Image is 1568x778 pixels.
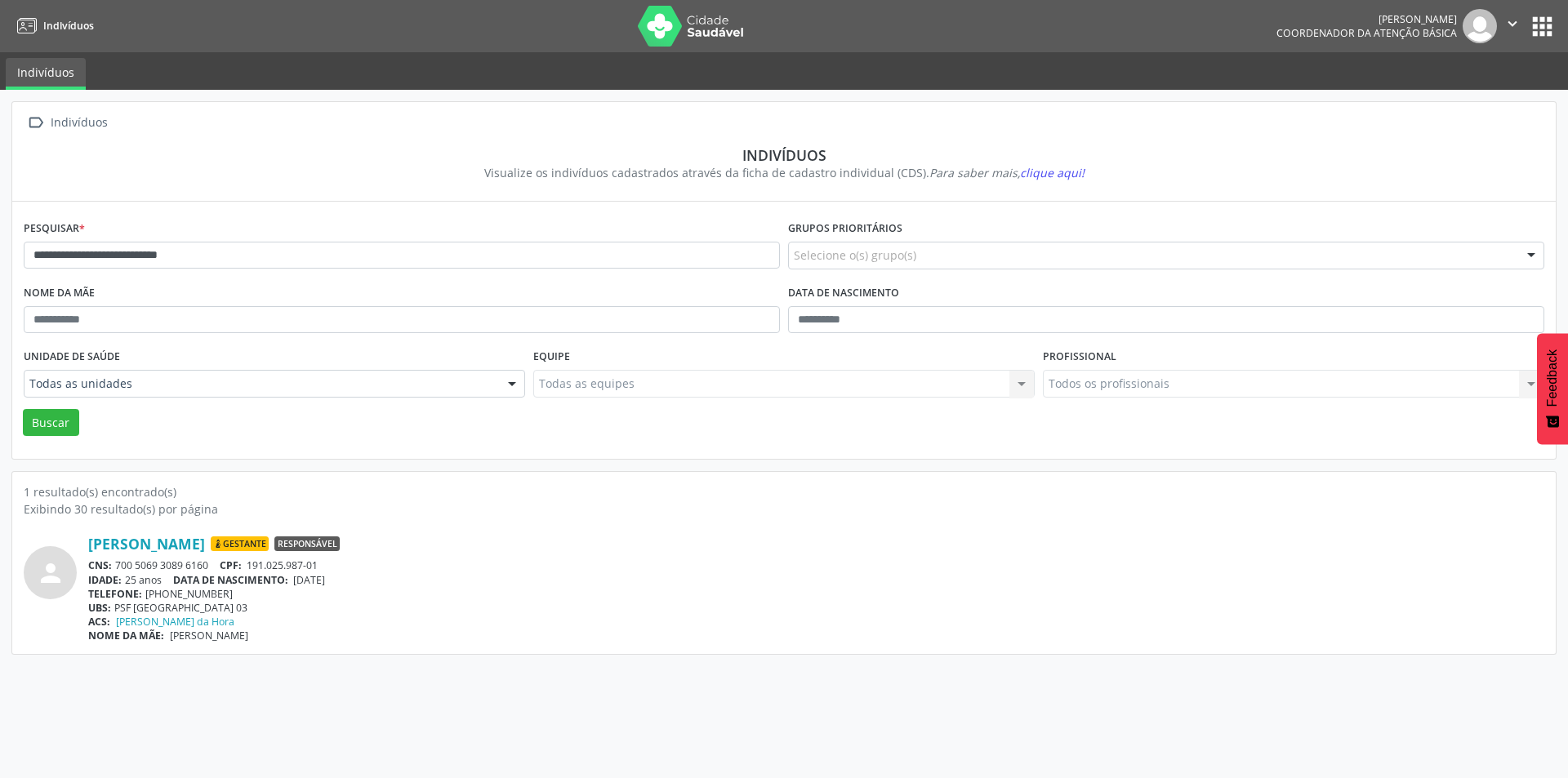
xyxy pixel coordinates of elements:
[23,409,79,437] button: Buscar
[1276,12,1457,26] div: [PERSON_NAME]
[88,573,1544,587] div: 25 anos
[88,558,1544,572] div: 700 5069 3089 6160
[788,281,899,306] label: Data de nascimento
[173,573,288,587] span: DATA DE NASCIMENTO:
[35,164,1533,181] div: Visualize os indivíduos cadastrados através da ficha de cadastro individual (CDS).
[794,247,916,264] span: Selecione o(s) grupo(s)
[88,558,112,572] span: CNS:
[11,12,94,39] a: Indivíduos
[1020,165,1085,180] span: clique aqui!
[929,165,1085,180] i: Para saber mais,
[88,587,1544,601] div: [PHONE_NUMBER]
[47,111,110,135] div: Indivíduos
[1463,9,1497,43] img: img
[88,629,164,642] span: NOME DA MÃE:
[88,601,1544,615] div: PSF [GEOGRAPHIC_DATA] 03
[170,629,248,642] span: [PERSON_NAME]
[24,500,1544,518] div: Exibindo 30 resultado(s) por página
[788,216,902,242] label: Grupos prioritários
[24,483,1544,500] div: 1 resultado(s) encontrado(s)
[1528,12,1557,41] button: apps
[24,345,120,370] label: Unidade de saúde
[1537,333,1568,444] button: Feedback - Mostrar pesquisa
[88,615,110,629] span: ACS:
[88,601,111,615] span: UBS:
[293,573,325,587] span: [DATE]
[274,536,340,551] span: Responsável
[43,19,94,33] span: Indivíduos
[24,216,85,242] label: Pesquisar
[1503,15,1521,33] i: 
[247,558,318,572] span: 191.025.987-01
[533,345,570,370] label: Equipe
[88,573,122,587] span: IDADE:
[211,536,269,551] span: Gestante
[24,281,95,306] label: Nome da mãe
[24,111,110,135] a:  Indivíduos
[1545,349,1560,407] span: Feedback
[220,558,242,572] span: CPF:
[88,587,142,601] span: TELEFONE:
[88,535,205,553] a: [PERSON_NAME]
[1043,345,1116,370] label: Profissional
[36,558,65,588] i: person
[116,615,234,629] a: [PERSON_NAME] da Hora
[1276,26,1457,40] span: Coordenador da Atenção Básica
[6,58,86,90] a: Indivíduos
[1497,9,1528,43] button: 
[24,111,47,135] i: 
[29,376,492,392] span: Todas as unidades
[35,146,1533,164] div: Indivíduos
